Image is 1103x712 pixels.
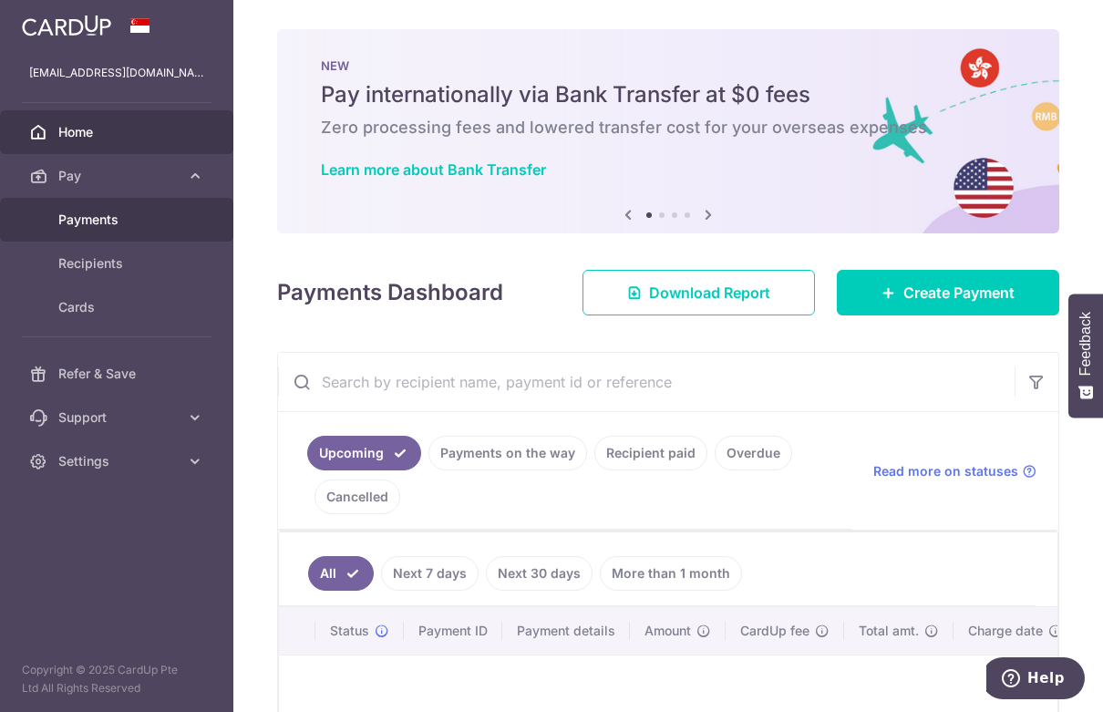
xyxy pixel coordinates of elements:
a: Next 7 days [381,556,479,591]
span: Home [58,123,179,141]
span: Charge date [968,622,1043,640]
iframe: Opens a widget where you can find more information [986,657,1085,703]
span: Total amt. [859,622,919,640]
h6: Zero processing fees and lowered transfer cost for your overseas expenses [321,117,1015,139]
th: Payment ID [404,607,502,655]
span: Feedback [1077,312,1094,376]
a: Read more on statuses [873,462,1036,480]
a: Download Report [582,270,815,315]
span: Recipients [58,254,179,273]
a: Recipient paid [594,436,707,470]
img: CardUp [22,15,111,36]
p: [EMAIL_ADDRESS][DOMAIN_NAME] [29,64,204,82]
span: Create Payment [903,282,1015,304]
button: Feedback - Show survey [1068,294,1103,418]
a: Learn more about Bank Transfer [321,160,546,179]
a: Next 30 days [486,556,593,591]
span: Status [330,622,369,640]
span: Download Report [649,282,770,304]
h4: Payments Dashboard [277,276,503,309]
span: Amount [644,622,691,640]
a: Overdue [715,436,792,470]
span: Payments [58,211,179,229]
span: Read more on statuses [873,462,1018,480]
a: Upcoming [307,436,421,470]
a: Payments on the way [428,436,587,470]
span: Pay [58,167,179,185]
h5: Pay internationally via Bank Transfer at $0 fees [321,80,1015,109]
a: Cancelled [314,480,400,514]
span: Cards [58,298,179,316]
span: Refer & Save [58,365,179,383]
p: NEW [321,58,1015,73]
span: Support [58,408,179,427]
input: Search by recipient name, payment id or reference [278,353,1015,411]
span: CardUp fee [740,622,809,640]
a: More than 1 month [600,556,742,591]
a: Create Payment [837,270,1059,315]
th: Payment details [502,607,630,655]
img: Bank transfer banner [277,29,1059,233]
a: All [308,556,374,591]
span: Settings [58,452,179,470]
